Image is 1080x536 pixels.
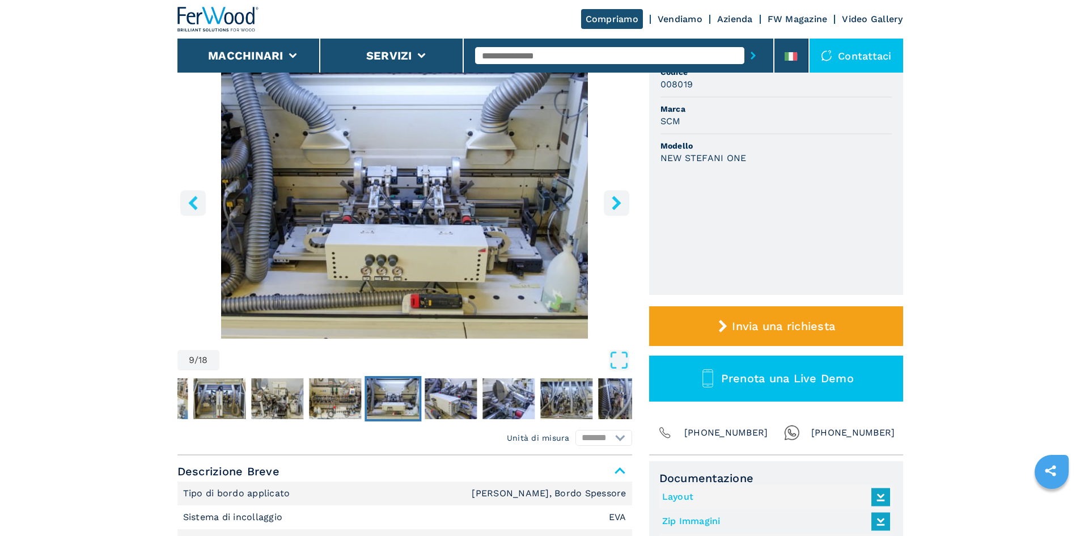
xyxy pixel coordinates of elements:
a: Vendiamo [658,14,702,24]
span: 9 [189,356,194,365]
button: left-button [180,190,206,216]
button: Go to Slide 13 [596,376,653,421]
a: Video Gallery [842,14,903,24]
img: 7772eafb34d1e388b5c24c6b52fff287 [309,378,361,419]
em: EVA [609,513,626,522]
h3: 008019 [660,78,693,91]
button: Open Fullscreen [222,350,629,370]
span: Invia una richiesta [732,319,835,333]
img: cf60ff19a7a6b1722cacc0f850beb44d [482,378,535,419]
img: f91357ddc951a4464f58de4b687e49b8 [540,378,592,419]
p: Tipo di bordo applicato [183,487,293,500]
img: Ferwood [177,7,259,32]
button: Go to Slide 7 [249,376,306,421]
span: 18 [198,356,208,365]
img: 033b579c63a2b7066e58a1271a246255 [135,378,188,419]
button: Go to Slide 9 [365,376,421,421]
span: / [194,356,198,365]
h3: NEW STEFANI ONE [660,151,747,164]
button: Go to Slide 10 [422,376,479,421]
span: [PHONE_NUMBER] [684,425,768,441]
span: Marca [660,103,892,115]
a: Azienda [717,14,753,24]
div: Contattaci [810,39,903,73]
span: Descrizione Breve [177,461,632,482]
button: submit-button [744,43,762,69]
img: 731693368a69840dfb3e81f289ed7a7d [598,378,650,419]
em: [PERSON_NAME], Bordo Spessore [472,489,626,498]
img: Bordatrice Singola SCM NEW STEFANI ONE [177,64,632,339]
button: Go to Slide 11 [480,376,537,421]
button: right-button [604,190,629,216]
button: Prenota una Live Demo [649,356,903,402]
span: Prenota una Live Demo [721,372,854,385]
img: Phone [657,425,673,441]
a: FW Magazine [768,14,828,24]
div: Go to Slide 9 [177,64,632,339]
a: Zip Immagini [662,512,884,531]
p: Sistema di incollaggio [183,511,286,524]
span: Modello [660,140,892,151]
button: Go to Slide 12 [538,376,595,421]
img: 060c32a28ec7cefa9986ac4deb6d6bb0 [251,378,303,419]
h3: SCM [660,115,681,128]
a: sharethis [1036,457,1065,485]
button: Invia una richiesta [649,306,903,346]
button: Go to Slide 8 [307,376,363,421]
button: Go to Slide 5 [133,376,190,421]
button: Macchinari [208,49,283,62]
button: Go to Slide 6 [191,376,248,421]
button: Servizi [366,49,412,62]
a: Compriamo [581,9,643,29]
img: 47541c60fa8d9fdb4a2620b22423f838 [193,378,245,419]
span: [PHONE_NUMBER] [811,425,895,441]
img: bc43ec58264cb7d8bfa837d6d3d27773 [367,378,419,419]
a: Layout [662,488,884,507]
img: Whatsapp [784,425,800,441]
em: Unità di misura [507,432,570,444]
img: Contattaci [821,50,832,61]
iframe: Chat [1032,485,1071,527]
span: Documentazione [659,471,893,485]
img: 0aa5447c542091d0fc82e2acf678464c [425,378,477,419]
